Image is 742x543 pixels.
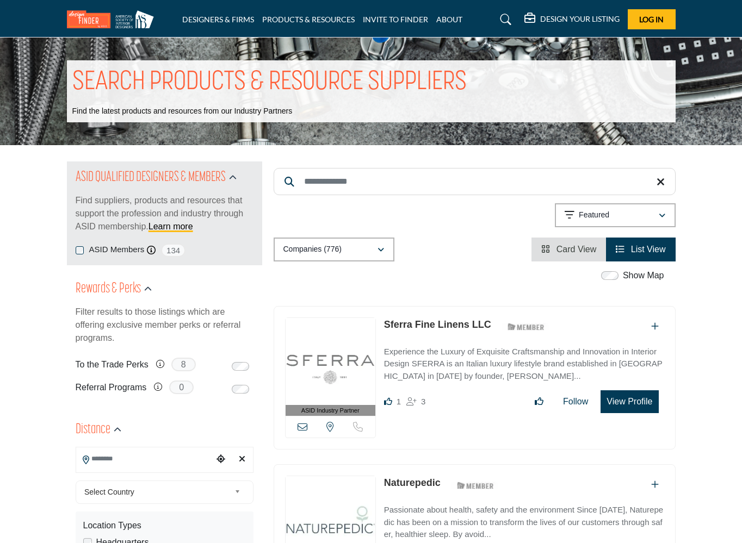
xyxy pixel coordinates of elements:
[384,504,664,541] p: Passionate about health, safety and the environment Since [DATE], Naturepedic has been on a missi...
[84,485,230,498] span: Select Country
[616,245,665,254] a: View List
[262,15,355,24] a: PRODUCTS & RESOURCES
[651,480,659,489] a: Add To List
[232,362,249,371] input: Switch to To the Trade Perks
[234,448,250,471] div: Clear search location
[274,168,676,195] input: Search Keyword
[89,244,145,256] label: ASID Members
[451,478,500,492] img: ASID Members Badge Icon
[76,420,110,440] h2: Distance
[384,346,664,383] p: Experience the Luxury of Exquisite Craftsmanship and Innovation in Interior Design SFERRA is an I...
[213,448,228,471] div: Choose your current location
[149,222,193,231] a: Learn more
[286,318,375,416] a: ASID Industry Partner
[606,238,675,261] li: List View
[76,168,226,188] h2: ASID QUALIFIED DESIGNERS & MEMBERS
[161,244,185,257] span: 134
[502,320,551,334] img: ASID Members Badge Icon
[631,245,666,254] span: List View
[541,245,596,254] a: View Card
[274,238,394,261] button: Companies (776)
[76,305,253,345] p: Filter results to those listings which are offering exclusive member perks or referral programs.
[436,15,462,24] a: ABOUT
[67,10,159,28] img: Site Logo
[72,106,293,117] p: Find the latest products and resources from our Industry Partners
[556,245,597,254] span: Card View
[528,391,551,413] button: Like listing
[76,246,84,254] input: ASID Members checkbox
[384,339,664,383] a: Experience the Luxury of Exquisite Craftsmanship and Innovation in Interior Design SFERRA is an I...
[76,194,253,233] p: Find suppliers, products and resources that support the profession and industry through ASID memb...
[283,244,342,255] p: Companies (776)
[384,477,441,488] a: Naturepedic
[406,395,425,408] div: Followers
[363,15,428,24] a: INVITE TO FINDER
[72,66,467,99] h1: SEARCH PRODUCTS & RESOURCE SUPPLIERS
[639,15,664,24] span: Log In
[540,14,620,24] h5: DESIGN YOUR LISTING
[384,397,392,405] i: Like
[169,380,194,394] span: 0
[171,358,196,371] span: 8
[182,15,254,24] a: DESIGNERS & FIRMS
[651,322,659,331] a: Add To List
[384,319,491,330] a: Sferra Fine Linens LLC
[83,519,246,532] div: Location Types
[531,238,606,261] li: Card View
[623,269,664,282] label: Show Map
[628,9,676,29] button: Log In
[286,318,375,405] img: Sferra Fine Linens LLC
[524,13,620,26] div: DESIGN YOUR LISTING
[556,391,595,413] button: Follow
[76,448,213,469] input: Search Location
[384,476,441,490] p: Naturepedic
[76,378,147,397] label: Referral Programs
[76,279,141,299] h2: Rewards & Perks
[601,390,658,413] button: View Profile
[397,397,401,406] span: 1
[301,406,360,415] span: ASID Industry Partner
[579,210,609,221] p: Featured
[76,355,149,374] label: To the Trade Perks
[555,203,676,227] button: Featured
[490,11,518,28] a: Search
[232,385,249,394] input: Switch to Referral Programs
[384,317,491,332] p: Sferra Fine Linens LLC
[384,497,664,541] a: Passionate about health, safety and the environment Since [DATE], Naturepedic has been on a missi...
[421,397,425,406] span: 3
